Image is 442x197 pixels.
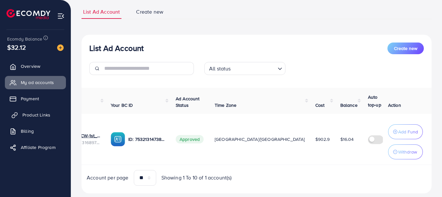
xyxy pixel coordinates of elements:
[208,64,232,73] span: All status
[22,112,50,118] span: Product Links
[83,8,120,16] span: List Ad Account
[87,174,129,181] span: Account per page
[111,132,125,146] img: ic-ba-acc.ded83a64.svg
[21,63,40,69] span: Overview
[315,136,330,142] span: $902.9
[21,79,54,86] span: My ad accounts
[315,102,325,108] span: Cost
[176,135,204,143] span: Approved
[5,76,66,89] a: My ad accounts
[233,63,275,73] input: Search for option
[388,144,423,159] button: Withdraw
[63,132,100,139] a: 1031119_CW-1st_1753711069506
[215,136,305,142] span: [GEOGRAPHIC_DATA]/[GEOGRAPHIC_DATA]
[176,95,200,108] span: Ad Account Status
[398,148,417,156] p: Withdraw
[7,36,42,42] span: Ecomdy Balance
[5,141,66,154] a: Affiliate Program
[21,144,56,151] span: Affiliate Program
[89,43,144,53] h3: List Ad Account
[57,12,65,20] img: menu
[63,132,100,146] div: <span class='underline'>1031119_CW-1st_1753711069506</span></br>7532131689754050577
[21,128,34,134] span: Billing
[387,43,424,54] button: Create new
[5,125,66,138] a: Billing
[5,92,66,105] a: Payment
[394,45,417,52] span: Create new
[161,174,232,181] span: Showing 1 To 10 of 1 account(s)
[21,95,39,102] span: Payment
[128,135,165,143] p: ID: 7532131473890574353
[340,102,358,108] span: Balance
[388,124,423,139] button: Add Fund
[388,102,401,108] span: Action
[368,93,387,109] p: Auto top-up
[111,102,133,108] span: Your BC ID
[6,9,50,19] img: logo
[5,108,66,121] a: Product Links
[5,60,66,73] a: Overview
[215,102,236,108] span: Time Zone
[398,128,418,136] p: Add Fund
[414,168,437,192] iframe: Chat
[136,8,163,16] span: Create new
[63,139,100,146] span: ID: 7532131689754050577
[7,43,26,52] span: $32.12
[57,44,64,51] img: image
[204,62,285,75] div: Search for option
[340,136,354,142] span: $16.04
